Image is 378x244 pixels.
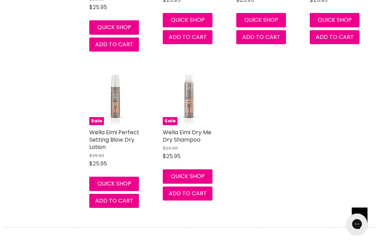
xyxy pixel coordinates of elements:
[310,13,359,27] button: Quick shop
[169,33,207,41] span: Add to cart
[89,160,107,168] span: $25.95
[89,177,139,191] button: Quick shop
[163,128,211,144] a: Wella Eimi Dry Me Dry Shampoo
[163,117,177,125] span: Sale
[89,38,139,52] button: Add to cart
[343,211,371,237] iframe: Gorgias live chat messenger
[95,40,133,48] span: Add to cart
[310,30,359,44] button: Add to cart
[169,189,207,197] span: Add to cart
[316,33,354,41] span: Add to cart
[89,117,104,125] span: Sale
[95,197,133,205] span: Add to cart
[89,20,139,34] button: Quick shop
[89,128,139,151] a: Wella Eimi Perfect Setting Blow Dry Lotion
[242,33,280,41] span: Add to cart
[163,145,178,151] span: $29.90
[163,187,212,201] button: Add to cart
[236,30,286,44] button: Add to cart
[163,73,215,125] a: Wella Eimi Dry Me Dry ShampooSale
[163,30,212,44] button: Add to cart
[101,73,129,125] img: Wella Eimi Perfect Setting Blow Dry Lotion
[89,152,104,159] span: $29.90
[89,73,142,125] a: Wella Eimi Perfect Setting Blow Dry LotionSale
[236,13,286,27] button: Quick shop
[163,152,181,160] span: $25.95
[163,13,212,27] button: Quick shop
[89,194,139,208] button: Add to cart
[163,169,212,183] button: Quick shop
[163,73,215,125] img: Wella Eimi Dry Me Dry Shampoo
[89,3,107,11] span: $25.95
